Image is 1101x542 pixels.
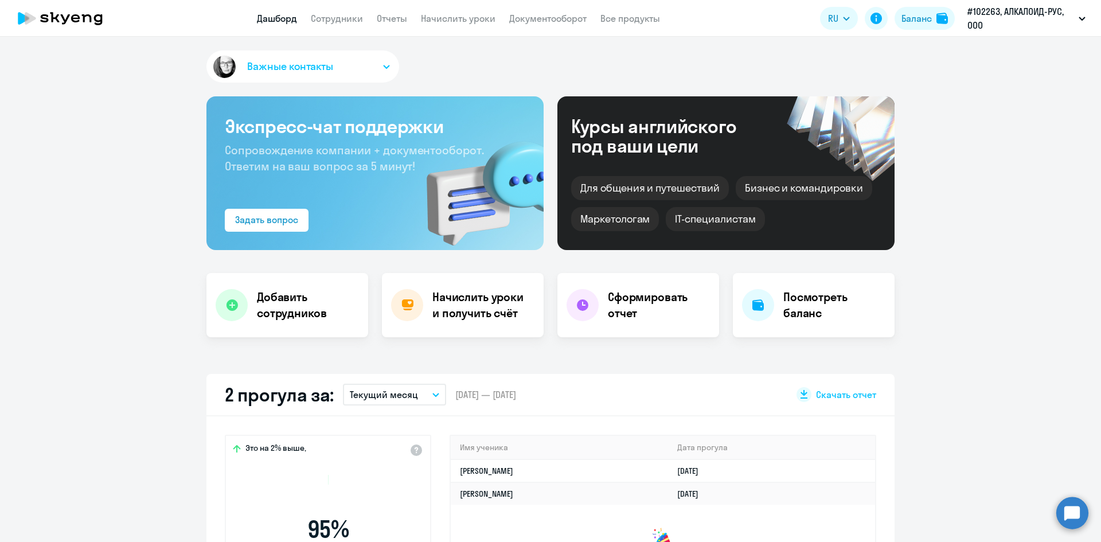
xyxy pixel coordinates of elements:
a: [DATE] [677,466,708,476]
a: [PERSON_NAME] [460,466,513,476]
span: Скачать отчет [816,388,876,401]
div: Бизнес и командировки [736,176,872,200]
img: bg-img [410,121,544,250]
a: [PERSON_NAME] [460,489,513,499]
a: Документооборот [509,13,587,24]
th: Дата прогула [668,436,875,459]
div: Курсы английского под ваши цели [571,116,767,155]
a: Отчеты [377,13,407,24]
a: [DATE] [677,489,708,499]
button: RU [820,7,858,30]
button: #102263, АЛКАЛОИД-РУС, ООО [962,5,1091,32]
a: Дашборд [257,13,297,24]
p: #102263, АЛКАЛОИД-РУС, ООО [967,5,1074,32]
a: Все продукты [600,13,660,24]
button: Балансbalance [895,7,955,30]
div: Для общения и путешествий [571,176,729,200]
span: Сопровождение компании + документооборот. Ответим на ваш вопрос за 5 минут! [225,143,484,173]
div: Баланс [901,11,932,25]
h4: Сформировать отчет [608,289,710,321]
h2: 2 прогула за: [225,383,334,406]
img: avatar [211,53,238,80]
h4: Посмотреть баланс [783,289,885,321]
img: balance [936,13,948,24]
h3: Экспресс-чат поддержки [225,115,525,138]
p: Текущий месяц [350,388,418,401]
span: Это на 2% выше, [245,443,306,457]
div: Задать вопрос [235,213,298,227]
span: RU [828,11,838,25]
h4: Начислить уроки и получить счёт [432,289,532,321]
a: Начислить уроки [421,13,495,24]
h4: Добавить сотрудников [257,289,359,321]
button: Текущий месяц [343,384,446,405]
th: Имя ученика [451,436,668,459]
span: Важные контакты [247,59,333,74]
div: IT-специалистам [666,207,764,231]
a: Сотрудники [311,13,363,24]
button: Важные контакты [206,50,399,83]
div: Маркетологам [571,207,659,231]
span: [DATE] — [DATE] [455,388,516,401]
button: Задать вопрос [225,209,309,232]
